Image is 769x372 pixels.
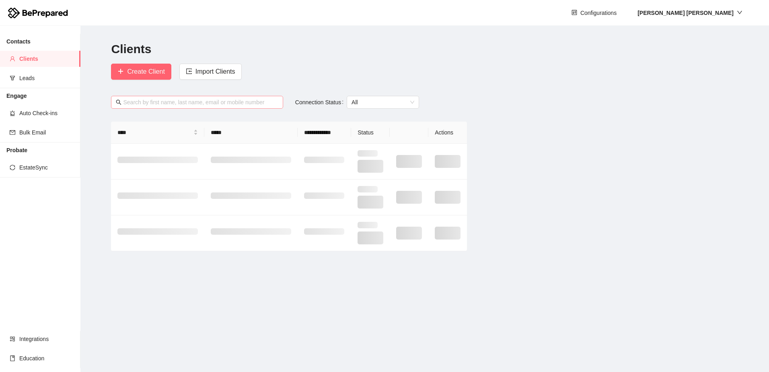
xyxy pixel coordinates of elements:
[10,56,15,62] span: user
[295,96,347,109] label: Connection Status
[6,147,27,153] strong: Probate
[10,75,15,81] span: funnel-plot
[631,6,749,19] button: [PERSON_NAME] [PERSON_NAME]
[352,96,414,108] span: All
[117,68,124,76] span: plus
[737,10,742,15] span: down
[6,93,27,99] strong: Engage
[19,124,74,141] span: Bulk Email
[428,122,467,144] th: Actions
[10,165,15,170] span: sync
[572,10,577,16] span: control
[10,336,15,342] span: appstore-add
[19,350,74,366] span: Education
[6,38,31,45] strong: Contacts
[111,41,738,58] h2: Clients
[19,105,74,121] span: Auto Check-ins
[111,122,204,144] th: Name
[186,68,192,76] span: import
[127,66,164,76] span: Create Client
[637,10,734,16] strong: [PERSON_NAME] [PERSON_NAME]
[19,331,74,347] span: Integrations
[19,70,74,86] span: Leads
[580,8,617,17] span: Configurations
[19,159,74,176] span: EstateSync
[123,98,278,107] input: Search by first name, last name, email or mobile number
[111,64,171,80] button: plusCreate Client
[19,51,74,67] span: Clients
[10,130,15,135] span: mail
[351,122,390,144] th: Status
[10,355,15,361] span: book
[10,110,15,116] span: alert
[179,64,242,80] button: importImport Clients
[116,99,121,105] span: search
[195,66,235,76] span: Import Clients
[565,6,623,19] button: controlConfigurations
